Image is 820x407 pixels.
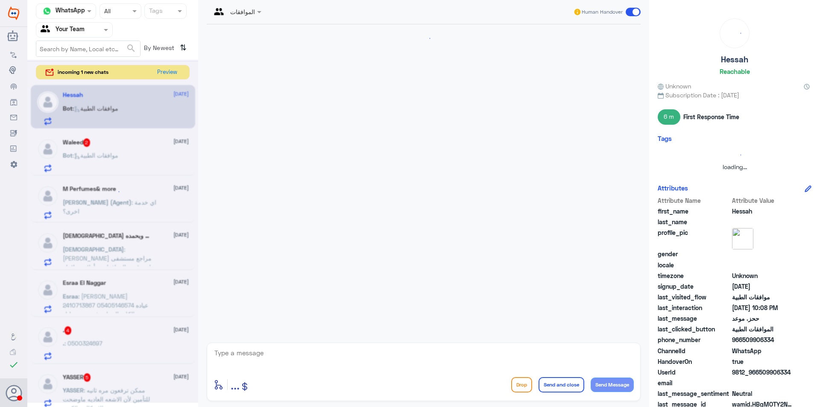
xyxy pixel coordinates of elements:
[658,271,730,280] span: timezone
[658,184,688,192] h6: Attributes
[126,41,136,56] button: search
[658,378,730,387] span: email
[732,357,794,366] span: true
[732,261,794,269] span: null
[658,91,811,100] span: Subscription Date : [DATE]
[732,368,794,377] span: 9812_966509906334
[721,55,748,64] h5: Hessah
[36,41,140,56] input: Search by Name, Local etc…
[732,325,794,334] span: الموافقات الطبية
[582,8,623,16] span: Human Handover
[658,293,730,302] span: last_visited_flow
[231,375,240,394] button: ...
[658,368,730,377] span: UserId
[658,303,730,312] span: last_interaction
[658,325,730,334] span: last_clicked_button
[511,377,532,392] button: Drop
[658,335,730,344] span: phone_number
[683,112,739,121] span: First Response Time
[732,271,794,280] span: Unknown
[732,303,794,312] span: 2025-09-09T19:08:51.165Z
[6,385,22,401] button: Avatar
[658,109,680,125] span: 6 m
[658,282,730,291] span: signup_date
[722,21,747,46] div: loading...
[732,335,794,344] span: 966509906334
[658,346,730,355] span: ChannelId
[723,163,747,170] span: loading...
[732,314,794,323] span: ححز. موعد
[732,282,794,291] span: 2024-10-09T10:56:46.503Z
[231,377,240,392] span: ...
[41,5,53,18] img: whatsapp.png
[658,357,730,366] span: HandoverOn
[732,378,794,387] span: null
[732,196,794,205] span: Attribute Value
[732,389,794,398] span: 0
[658,228,730,248] span: profile_pic
[732,228,753,249] img: picture
[658,217,730,226] span: last_name
[720,67,750,75] h6: Reachable
[658,389,730,398] span: last_message_sentiment
[658,82,691,91] span: Unknown
[658,196,730,205] span: Attribute Name
[8,6,19,20] img: Widebot Logo
[658,207,730,216] span: first_name
[41,23,53,36] img: yourTeam.svg
[141,41,176,58] span: By Newest
[148,6,163,17] div: Tags
[209,31,638,46] div: loading...
[9,360,19,370] i: check
[660,147,809,162] div: loading...
[658,135,672,142] h6: Tags
[126,43,136,53] span: search
[732,346,794,355] span: 2
[732,249,794,258] span: null
[539,377,584,392] button: Send and close
[658,249,730,258] span: gender
[658,314,730,323] span: last_message
[732,207,794,216] span: Hessah
[732,293,794,302] span: موافقات الطبية
[658,261,730,269] span: locale
[105,184,120,199] div: loading...
[180,41,187,55] i: ⇅
[591,378,634,392] button: Send Message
